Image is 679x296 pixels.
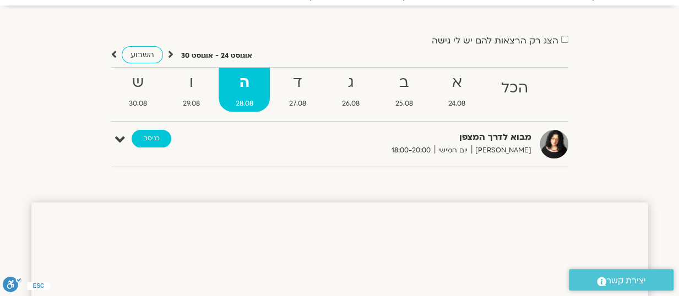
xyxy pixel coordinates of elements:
label: הצג רק הרצאות להם יש לי גישה [432,36,558,46]
span: 18:00-20:00 [388,145,434,156]
a: השבוע [122,46,163,63]
a: ו29.08 [166,68,216,112]
span: 24.08 [432,98,482,109]
a: הכל [485,68,545,112]
span: 27.08 [272,98,323,109]
a: ש30.08 [112,68,164,112]
a: א24.08 [432,68,482,112]
strong: ה [219,70,270,95]
span: 29.08 [166,98,216,109]
strong: א [432,70,482,95]
span: יום חמישי [434,145,471,156]
a: ב25.08 [378,68,430,112]
strong: ד [272,70,323,95]
a: ה28.08 [219,68,270,112]
span: 30.08 [112,98,164,109]
strong: ש [112,70,164,95]
a: ג26.08 [325,68,376,112]
strong: ו [166,70,216,95]
span: 26.08 [325,98,376,109]
span: יצירת קשר [606,273,646,288]
span: השבוע [131,50,154,60]
a: כניסה [132,130,171,147]
strong: ג [325,70,376,95]
strong: הכל [485,76,545,101]
a: יצירת קשר [569,269,673,290]
a: ד27.08 [272,68,323,112]
span: [PERSON_NAME] [471,145,531,156]
span: 28.08 [219,98,270,109]
strong: מבוא לדרך המצפן [262,130,531,145]
span: 25.08 [378,98,430,109]
p: אוגוסט 24 - אוגוסט 30 [181,50,252,62]
strong: ב [378,70,430,95]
